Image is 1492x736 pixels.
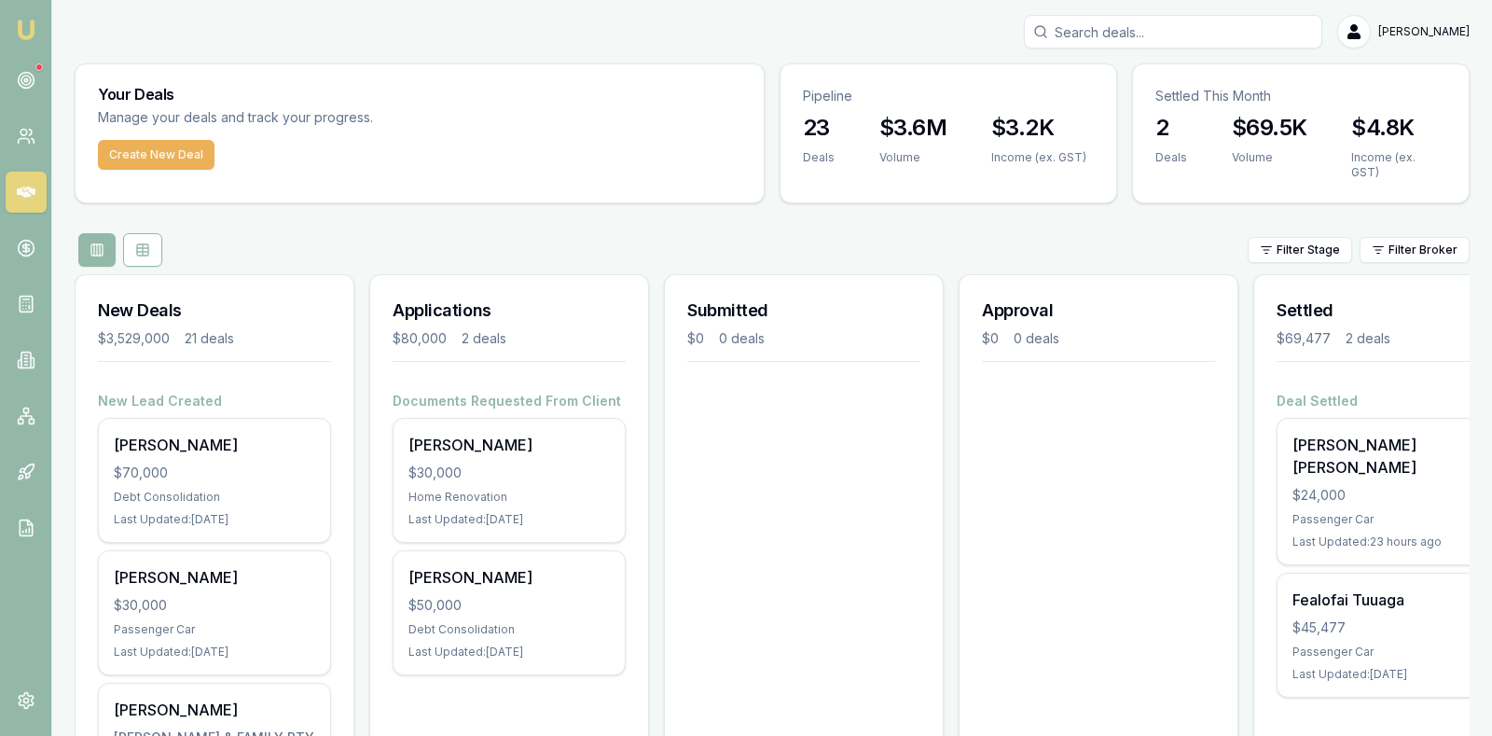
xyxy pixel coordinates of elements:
[408,566,610,589] div: [PERSON_NAME]
[393,329,447,348] div: $80,000
[1346,329,1390,348] div: 2 deals
[408,490,610,505] div: Home Renovation
[1155,113,1187,143] h3: 2
[1024,15,1322,49] input: Search deals
[803,113,835,143] h3: 23
[98,392,331,410] h4: New Lead Created
[1388,243,1457,257] span: Filter Broker
[114,566,315,589] div: [PERSON_NAME]
[114,490,315,505] div: Debt Consolidation
[1360,237,1470,263] button: Filter Broker
[1232,150,1306,165] div: Volume
[1232,113,1306,143] h3: $69.5K
[408,645,610,660] div: Last Updated: [DATE]
[1014,329,1059,348] div: 0 deals
[879,150,946,165] div: Volume
[408,434,610,456] div: [PERSON_NAME]
[393,298,626,324] h3: Applications
[991,150,1086,165] div: Income (ex. GST)
[408,596,610,615] div: $50,000
[982,298,1215,324] h3: Approval
[114,434,315,456] div: [PERSON_NAME]
[114,464,315,482] div: $70,000
[98,298,331,324] h3: New Deals
[982,329,999,348] div: $0
[687,298,920,324] h3: Submitted
[803,150,835,165] div: Deals
[185,329,234,348] div: 21 deals
[98,140,214,170] button: Create New Deal
[393,392,626,410] h4: Documents Requested From Client
[879,113,946,143] h3: $3.6M
[1155,150,1187,165] div: Deals
[114,699,315,721] div: [PERSON_NAME]
[15,19,37,41] img: emu-icon-u.png
[98,329,170,348] div: $3,529,000
[408,512,610,527] div: Last Updated: [DATE]
[1155,87,1446,105] p: Settled This Month
[687,329,704,348] div: $0
[114,622,315,637] div: Passenger Car
[1351,113,1446,143] h3: $4.8K
[98,87,741,102] h3: Your Deals
[98,107,575,129] p: Manage your deals and track your progress.
[1277,329,1331,348] div: $69,477
[1378,24,1470,39] span: [PERSON_NAME]
[114,512,315,527] div: Last Updated: [DATE]
[803,87,1094,105] p: Pipeline
[1248,237,1352,263] button: Filter Stage
[408,622,610,637] div: Debt Consolidation
[991,113,1086,143] h3: $3.2K
[1277,243,1340,257] span: Filter Stage
[719,329,765,348] div: 0 deals
[408,464,610,482] div: $30,000
[114,596,315,615] div: $30,000
[462,329,506,348] div: 2 deals
[1351,150,1446,180] div: Income (ex. GST)
[114,645,315,660] div: Last Updated: [DATE]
